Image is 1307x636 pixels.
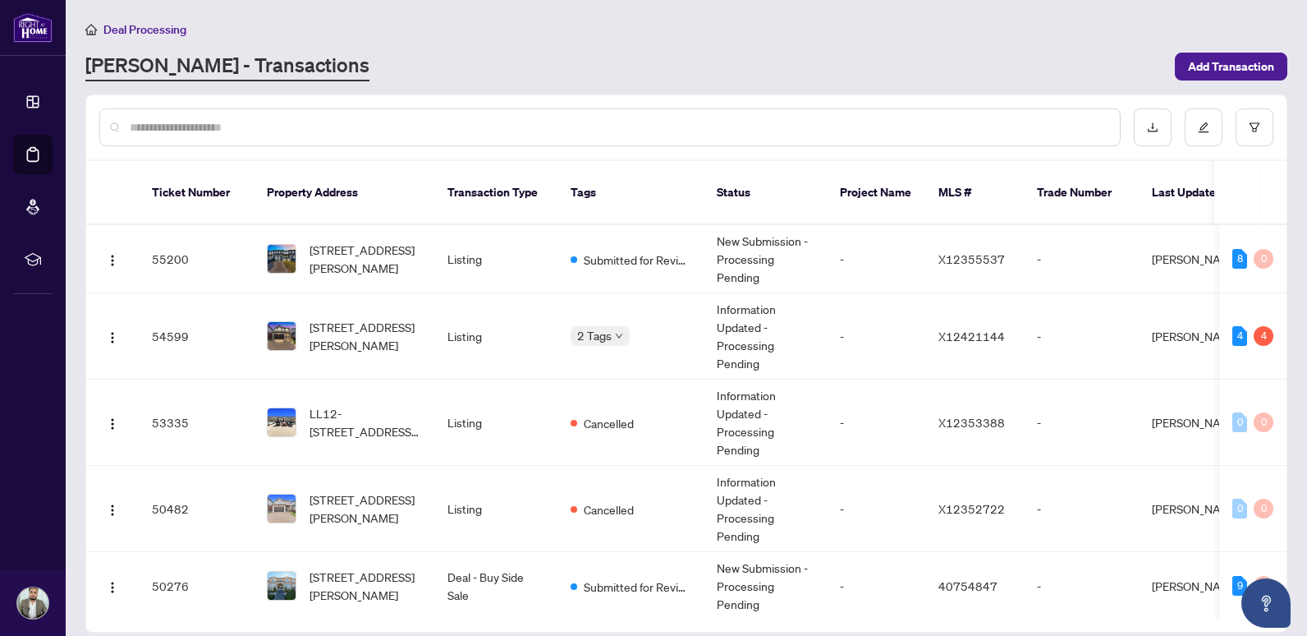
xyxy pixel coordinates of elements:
[268,245,296,273] img: thumbnail-img
[310,241,421,277] span: [STREET_ADDRESS][PERSON_NAME]
[704,225,827,293] td: New Submission - Processing Pending
[1175,53,1287,81] button: Add Transaction
[938,329,1005,343] span: X12421144
[577,326,612,345] span: 2 Tags
[1139,293,1262,380] td: [PERSON_NAME]
[1236,108,1273,146] button: filter
[584,500,634,518] span: Cancelled
[434,552,557,620] td: Deal - Buy Side Sale
[310,491,421,527] span: [STREET_ADDRESS][PERSON_NAME]
[99,495,126,522] button: Logo
[827,225,925,293] td: -
[827,293,925,380] td: -
[99,246,126,272] button: Logo
[434,161,557,225] th: Transaction Type
[1232,249,1247,269] div: 8
[1139,466,1262,552] td: [PERSON_NAME]
[1024,466,1139,552] td: -
[1134,108,1172,146] button: download
[106,254,119,267] img: Logo
[827,552,925,620] td: -
[1024,161,1139,225] th: Trade Number
[268,408,296,436] img: thumbnail-img
[268,495,296,523] img: thumbnail-img
[106,581,119,594] img: Logo
[1024,552,1139,620] td: -
[1139,225,1262,293] td: [PERSON_NAME]
[139,161,254,225] th: Ticket Number
[1139,380,1262,466] td: [PERSON_NAME]
[704,552,827,620] td: New Submission - Processing Pending
[139,293,254,380] td: 54599
[704,161,827,225] th: Status
[704,380,827,466] td: Information Updated - Processing Pending
[1254,412,1273,432] div: 0
[1024,293,1139,380] td: -
[1139,161,1262,225] th: Last Updated By
[85,52,369,81] a: [PERSON_NAME] - Transactions
[254,161,434,225] th: Property Address
[1147,122,1158,133] span: download
[1024,380,1139,466] td: -
[938,578,997,593] span: 40754847
[1241,578,1291,628] button: Open asap
[938,501,1005,516] span: X12352722
[310,404,421,440] span: LL12-[STREET_ADDRESS][PERSON_NAME]
[99,409,126,436] button: Logo
[615,332,623,340] span: down
[938,415,1005,430] span: X12353388
[99,323,126,349] button: Logo
[1024,225,1139,293] td: -
[1254,576,1273,596] div: 0
[268,322,296,350] img: thumbnail-img
[139,225,254,293] td: 55200
[106,417,119,431] img: Logo
[17,588,48,619] img: Profile Icon
[103,22,186,37] span: Deal Processing
[106,504,119,517] img: Logo
[1185,108,1222,146] button: edit
[99,573,126,599] button: Logo
[1232,326,1247,346] div: 4
[1232,576,1247,596] div: 9
[704,466,827,552] td: Information Updated - Processing Pending
[13,12,53,43] img: logo
[1139,552,1262,620] td: [PERSON_NAME]
[268,572,296,600] img: thumbnail-img
[584,578,690,596] span: Submitted for Review
[434,293,557,380] td: Listing
[557,161,704,225] th: Tags
[139,552,254,620] td: 50276
[704,293,827,380] td: Information Updated - Processing Pending
[434,466,557,552] td: Listing
[827,161,925,225] th: Project Name
[85,24,97,35] span: home
[106,331,119,344] img: Logo
[827,380,925,466] td: -
[1254,326,1273,346] div: 4
[1198,122,1209,133] span: edit
[310,318,421,354] span: [STREET_ADDRESS][PERSON_NAME]
[139,380,254,466] td: 53335
[938,251,1005,266] span: X12355537
[434,380,557,466] td: Listing
[1188,53,1274,80] span: Add Transaction
[1254,499,1273,518] div: 0
[1232,412,1247,432] div: 0
[925,161,1024,225] th: MLS #
[310,568,421,604] span: [STREET_ADDRESS][PERSON_NAME]
[584,414,634,432] span: Cancelled
[1249,122,1260,133] span: filter
[139,466,254,552] td: 50482
[827,466,925,552] td: -
[584,251,690,269] span: Submitted for Review
[1254,249,1273,269] div: 0
[434,225,557,293] td: Listing
[1232,499,1247,518] div: 0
